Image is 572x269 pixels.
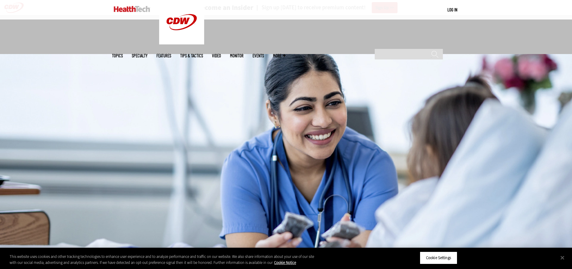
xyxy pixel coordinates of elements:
a: Tips & Tactics [180,53,203,58]
a: More information about your privacy [274,260,296,265]
a: Video [212,53,221,58]
span: More [273,53,286,58]
button: Cookie Settings [420,252,457,264]
span: Topics [112,53,123,58]
a: Events [253,53,264,58]
div: This website uses cookies and other tracking technologies to enhance user experience and to analy... [10,254,315,265]
button: Close [556,251,569,264]
a: Log in [447,7,457,12]
a: MonITor [230,53,244,58]
img: Home [114,6,150,12]
a: Features [156,53,171,58]
span: Specialty [132,53,147,58]
a: CDW [159,40,204,46]
div: User menu [447,7,457,13]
